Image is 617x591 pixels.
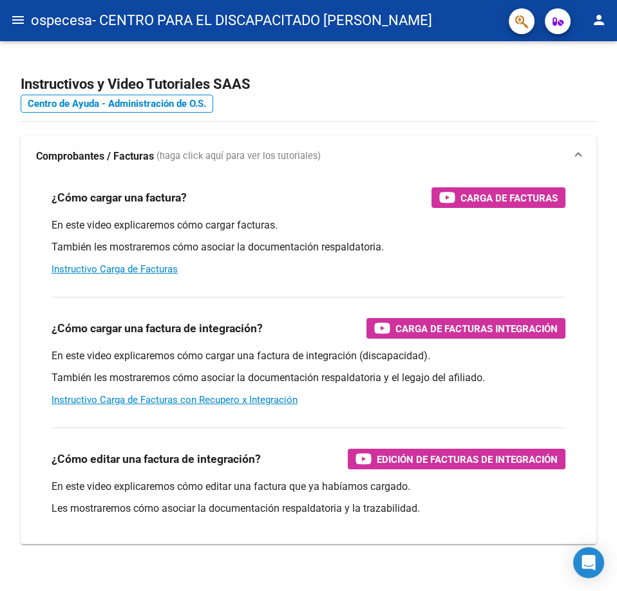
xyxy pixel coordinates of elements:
[377,451,558,467] span: Edición de Facturas de integración
[52,502,565,516] p: Les mostraremos cómo asociar la documentación respaldatoria y la trazabilidad.
[52,189,187,207] h3: ¿Cómo cargar una factura?
[36,149,154,164] strong: Comprobantes / Facturas
[92,6,432,35] span: - CENTRO PARA EL DISCAPACITADO [PERSON_NAME]
[52,218,565,232] p: En este video explicaremos cómo cargar facturas.
[52,394,298,406] a: Instructivo Carga de Facturas con Recupero x Integración
[52,371,565,385] p: También les mostraremos cómo asociar la documentación respaldatoria y el legajo del afiliado.
[52,240,565,254] p: También les mostraremos cómo asociar la documentación respaldatoria.
[395,321,558,337] span: Carga de Facturas Integración
[21,177,596,544] div: Comprobantes / Facturas (haga click aquí para ver los tutoriales)
[460,190,558,206] span: Carga de Facturas
[10,12,26,28] mat-icon: menu
[31,6,92,35] span: ospecesa
[157,149,321,164] span: (haga click aquí para ver los tutoriales)
[366,318,565,339] button: Carga de Facturas Integración
[21,136,596,177] mat-expansion-panel-header: Comprobantes / Facturas (haga click aquí para ver los tutoriales)
[52,349,565,363] p: En este video explicaremos cómo cargar una factura de integración (discapacidad).
[348,449,565,469] button: Edición de Facturas de integración
[21,95,213,113] a: Centro de Ayuda - Administración de O.S.
[591,12,607,28] mat-icon: person
[432,187,565,208] button: Carga de Facturas
[52,480,565,494] p: En este video explicaremos cómo editar una factura que ya habíamos cargado.
[21,72,596,97] h2: Instructivos y Video Tutoriales SAAS
[52,450,261,468] h3: ¿Cómo editar una factura de integración?
[52,319,263,337] h3: ¿Cómo cargar una factura de integración?
[52,263,178,275] a: Instructivo Carga de Facturas
[573,547,604,578] div: Open Intercom Messenger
